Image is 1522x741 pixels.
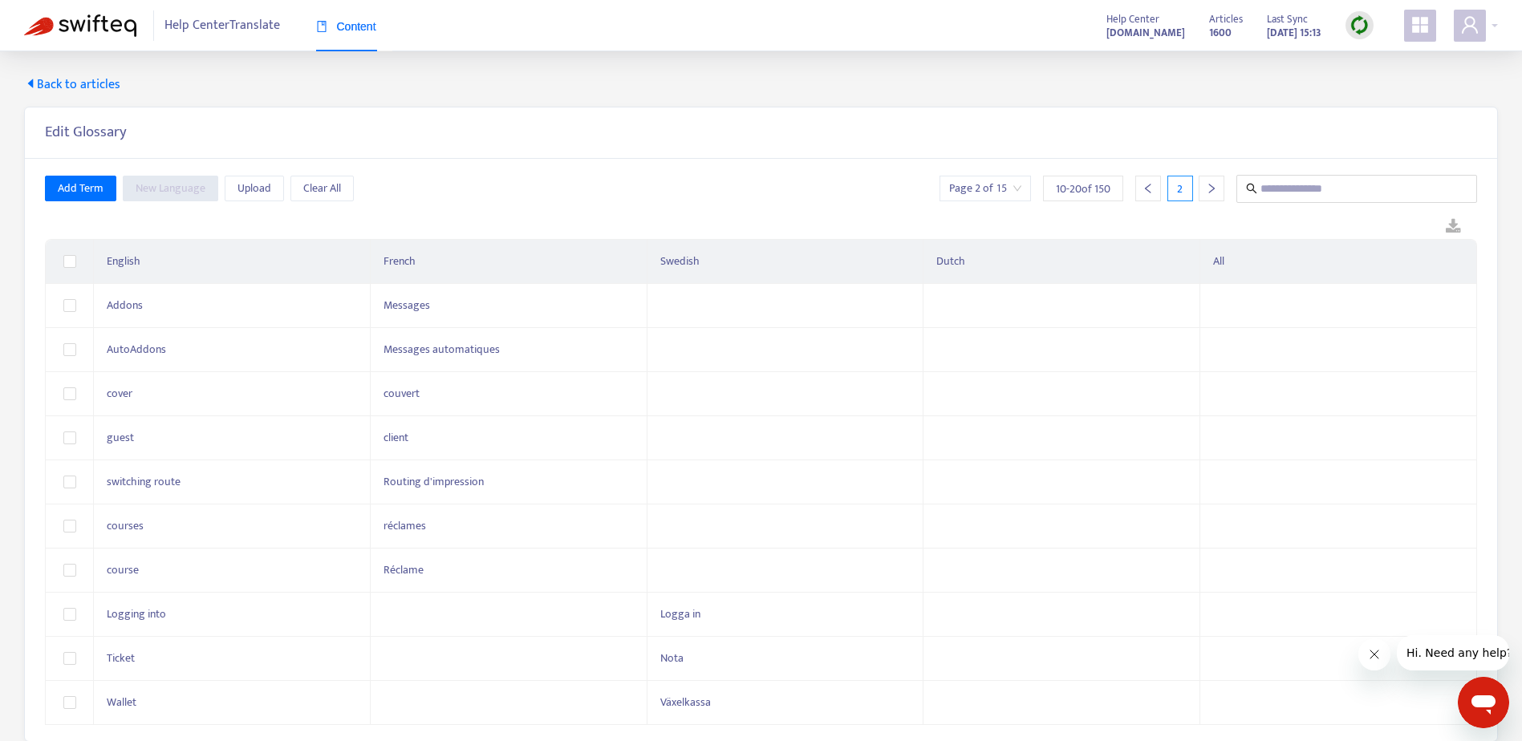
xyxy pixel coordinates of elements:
iframe: Button to launch messaging window [1458,677,1509,728]
th: Dutch [923,240,1200,284]
span: couvert [384,384,420,403]
button: New Language [123,176,218,201]
span: Messages automatiques [384,340,500,358]
span: Back to articles [24,75,120,95]
span: Addons [107,296,143,314]
th: French [371,240,647,284]
span: Routing d'impression [384,472,484,491]
span: appstore [1410,15,1430,34]
a: [DOMAIN_NAME] [1106,23,1185,42]
div: 2 [1167,176,1193,201]
span: AutoAddons [107,340,166,358]
th: All [1200,240,1477,284]
button: Add Term [45,176,116,201]
span: Articles [1209,10,1243,28]
iframe: Close message [1358,638,1390,670]
th: English [94,240,371,284]
span: Wallet [107,693,136,711]
span: search [1246,183,1257,194]
span: Last Sync [1267,10,1308,28]
span: Help Center [1106,10,1159,28]
span: switching route [107,472,181,491]
span: Hi. Need any help? [10,11,116,24]
span: Add Term [58,180,103,197]
span: Nota [660,649,684,667]
span: Clear All [303,180,341,197]
iframe: Message from company [1397,635,1509,670]
span: Ticket [107,649,135,667]
span: guest [107,428,134,447]
h5: Edit Glossary [45,123,127,142]
th: Swedish [647,240,924,284]
span: 10 - 20 of 150 [1056,180,1110,197]
strong: 1600 [1209,24,1232,42]
img: sync.dc5367851b00ba804db3.png [1350,15,1370,35]
span: Réclame [384,561,424,579]
span: Help Center Translate [164,10,280,41]
span: client [384,428,408,447]
span: cover [107,384,132,403]
span: Logga in [660,605,700,623]
span: Messages [384,296,430,314]
span: book [316,21,327,32]
span: Logging into [107,605,166,623]
span: right [1206,183,1217,194]
span: Växelkassa [660,693,711,711]
strong: [DATE] 15:13 [1267,24,1321,42]
span: course [107,561,139,579]
span: user [1460,15,1479,34]
button: Clear All [290,176,354,201]
span: réclames [384,516,426,535]
strong: [DOMAIN_NAME] [1106,24,1185,42]
span: Upload [237,180,271,197]
span: courses [107,516,144,535]
img: Swifteq [24,14,136,37]
span: Content [316,20,376,33]
button: Upload [225,176,284,201]
span: left [1143,183,1154,194]
span: caret-left [24,77,37,90]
